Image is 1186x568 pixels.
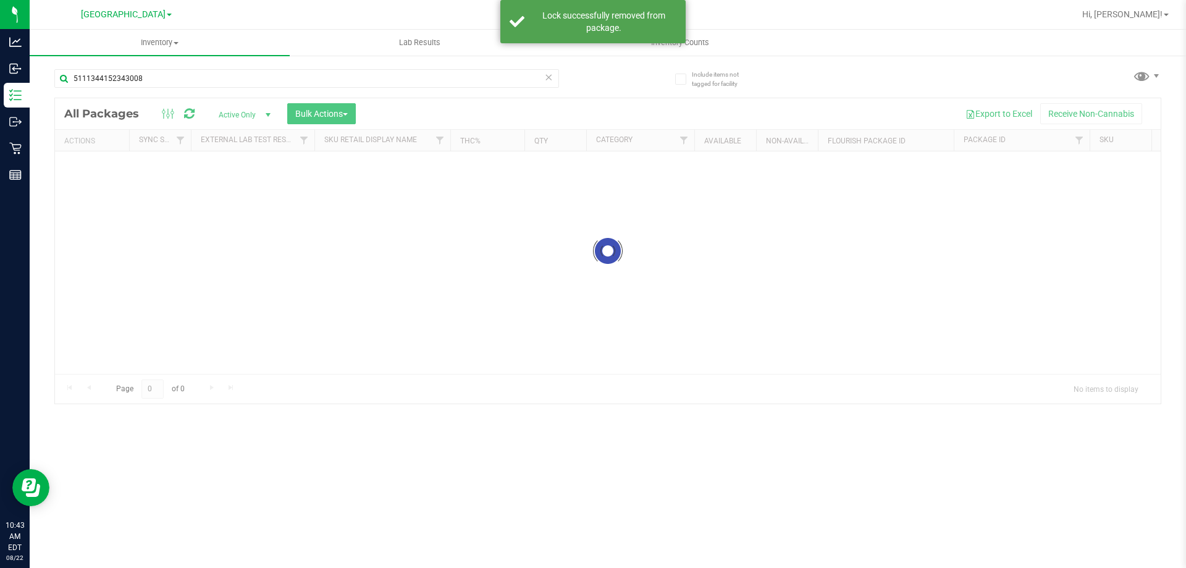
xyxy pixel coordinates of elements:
[9,142,22,155] inline-svg: Retail
[81,9,166,20] span: [GEOGRAPHIC_DATA]
[544,69,553,85] span: Clear
[6,520,24,553] p: 10:43 AM EDT
[9,89,22,101] inline-svg: Inventory
[9,116,22,128] inline-svg: Outbound
[30,30,290,56] a: Inventory
[9,62,22,75] inline-svg: Inbound
[9,169,22,181] inline-svg: Reports
[6,553,24,562] p: 08/22
[12,469,49,506] iframe: Resource center
[9,36,22,48] inline-svg: Analytics
[531,9,676,34] div: Lock successfully removed from package.
[1082,9,1163,19] span: Hi, [PERSON_NAME]!
[290,30,550,56] a: Lab Results
[382,37,457,48] span: Lab Results
[30,37,290,48] span: Inventory
[692,70,754,88] span: Include items not tagged for facility
[54,69,559,88] input: Search Package ID, Item Name, SKU, Lot or Part Number...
